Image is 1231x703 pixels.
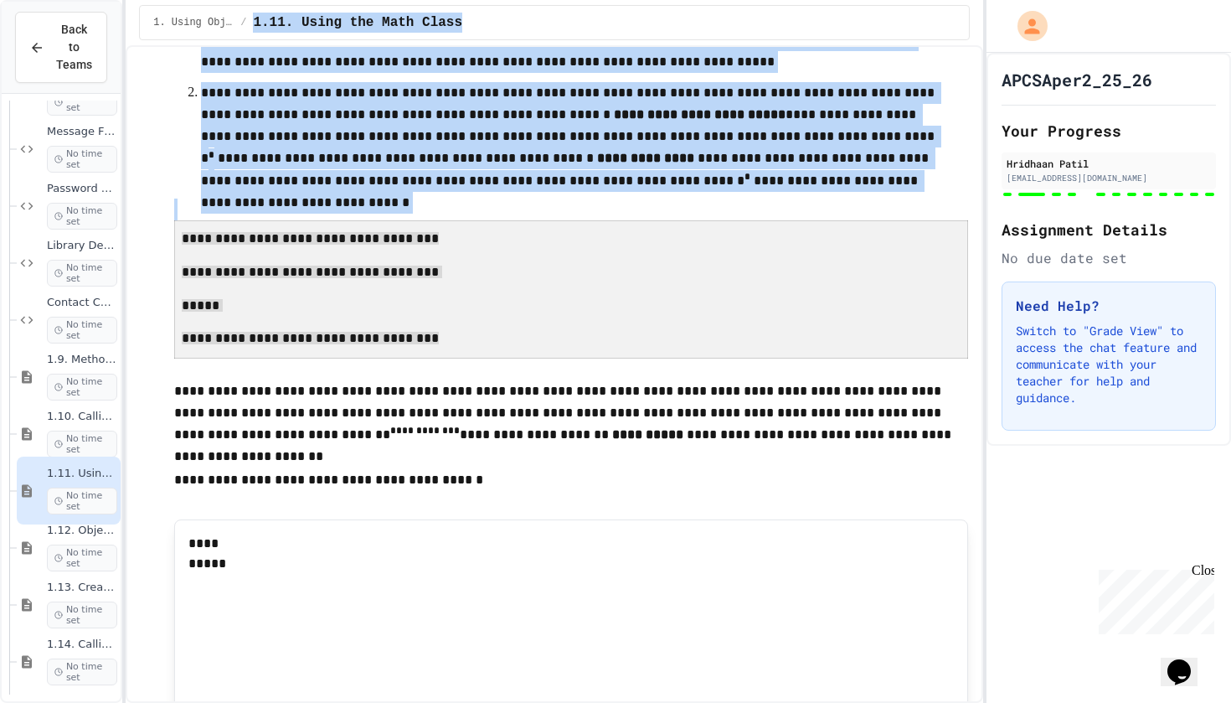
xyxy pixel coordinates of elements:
span: 1.9. Method Signatures [47,353,117,367]
span: No time set [47,203,117,230]
div: Hridhaan Patil [1007,156,1211,171]
span: Library Debugger Challenge [47,239,117,253]
h2: Your Progress [1002,119,1216,142]
span: No time set [47,545,117,571]
span: 1. Using Objects and Methods [153,16,234,29]
span: 1.14. Calling Instance Methods [47,638,117,652]
span: No time set [47,602,117,628]
span: 1.10. Calling Class Methods [47,410,117,424]
span: No time set [47,659,117,685]
p: Switch to "Grade View" to access the chat feature and communicate with your teacher for help and ... [1016,323,1202,406]
div: Chat with us now!Close [7,7,116,106]
h1: APCSAper2_25_26 [1002,68,1152,91]
div: [EMAIL_ADDRESS][DOMAIN_NAME] [1007,172,1211,184]
span: No time set [47,488,117,514]
span: 1.11. Using the Math Class [253,13,462,33]
button: Back to Teams [15,12,107,83]
span: No time set [47,374,117,401]
span: No time set [47,317,117,344]
span: No time set [47,431,117,457]
div: My Account [1000,7,1052,45]
span: 1.12. Objects - Instances of Classes [47,524,117,538]
iframe: chat widget [1092,563,1214,634]
h2: Assignment Details [1002,218,1216,241]
span: Back to Teams [54,21,93,74]
span: / [240,16,246,29]
div: No due date set [1002,248,1216,268]
span: No time set [47,146,117,173]
span: Message Formatter Fixer [47,125,117,139]
span: No time set [47,260,117,287]
h3: Need Help? [1016,296,1202,316]
span: Contact Card Creator [47,296,117,310]
span: No time set [47,89,117,116]
span: Password Validator [47,182,117,196]
span: 1.13. Creating and Initializing Objects: Constructors [47,581,117,595]
iframe: chat widget [1161,636,1214,686]
span: 1.11. Using the Math Class [47,467,117,481]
